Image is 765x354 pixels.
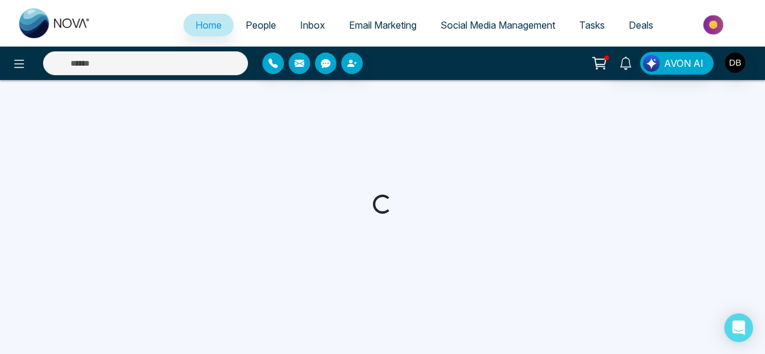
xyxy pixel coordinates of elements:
a: Inbox [288,14,337,36]
img: Lead Flow [643,55,660,72]
span: Home [195,19,222,31]
span: Inbox [300,19,325,31]
a: Email Marketing [337,14,429,36]
span: Deals [629,19,653,31]
div: Open Intercom Messenger [724,313,753,342]
a: Social Media Management [429,14,567,36]
a: Tasks [567,14,617,36]
img: Market-place.gif [671,11,758,38]
span: Tasks [579,19,605,31]
a: Deals [617,14,665,36]
a: People [234,14,288,36]
img: Nova CRM Logo [19,8,91,38]
span: AVON AI [664,56,703,70]
span: People [246,19,276,31]
span: Social Media Management [440,19,555,31]
span: Email Marketing [349,19,417,31]
button: AVON AI [640,52,714,75]
img: User Avatar [725,53,745,73]
a: Home [183,14,234,36]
